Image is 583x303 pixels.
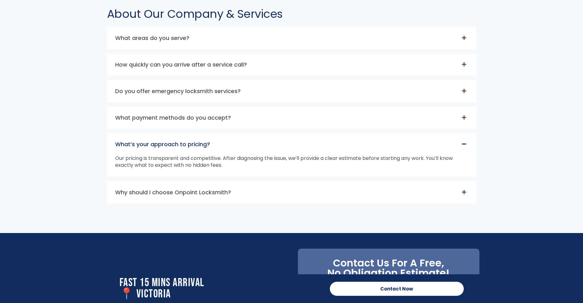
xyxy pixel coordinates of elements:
h2: Contact Us For A Free, No Obligation Estimate! [307,258,470,278]
div: Why should I choose Onpoint Locksmith? [107,182,476,203]
div: How quickly can you arrive after a service call? [107,54,476,75]
a: Contact Now [330,282,464,296]
p: Our pricing is transparent and competitive. After diagnosing the issue, we’ll provide a clear est... [115,155,468,169]
h2: Fast 15 Mins Arrival 📍 victoria [120,277,324,300]
h2: About Our Company & Services [107,7,476,21]
div: What payment methods do you accept? [107,107,476,128]
div: What’s your approach to pricing? [107,155,476,176]
a: Why should I choose Onpoint Locksmith? [115,188,231,196]
div: What’s your approach to pricing? [107,134,476,155]
a: How quickly can you arrive after a service call? [115,61,247,68]
a: What payment methods do you accept? [115,114,231,122]
div: Do you offer emergency locksmith services? [107,81,476,102]
div: What areas do you serve? [107,27,476,49]
span: Contact Now [380,286,413,291]
a: What’s your approach to pricing? [115,140,210,148]
a: What areas do you serve? [115,34,189,42]
a: Do you offer emergency locksmith services? [115,87,241,95]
